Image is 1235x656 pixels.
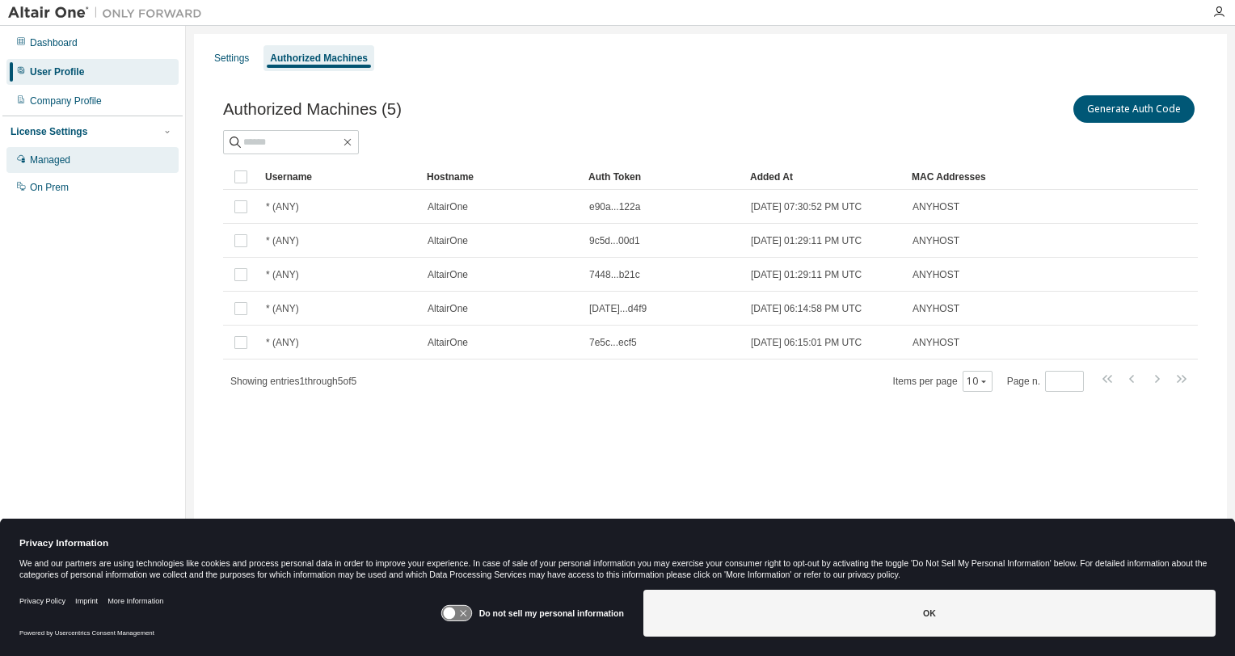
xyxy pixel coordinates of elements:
[1007,371,1084,392] span: Page n.
[266,234,299,247] span: * (ANY)
[30,181,69,194] div: On Prem
[30,153,70,166] div: Managed
[913,234,959,247] span: ANYHOST
[913,302,959,315] span: ANYHOST
[1073,95,1195,123] button: Generate Auth Code
[30,65,84,78] div: User Profile
[428,302,468,315] span: AltairOne
[893,371,993,392] span: Items per page
[751,268,862,281] span: [DATE] 01:29:11 PM UTC
[214,52,249,65] div: Settings
[589,268,640,281] span: 7448...b21c
[913,268,959,281] span: ANYHOST
[751,200,862,213] span: [DATE] 07:30:52 PM UTC
[30,36,78,49] div: Dashboard
[230,376,356,387] span: Showing entries 1 through 5 of 5
[589,302,647,315] span: [DATE]...d4f9
[30,95,102,107] div: Company Profile
[8,5,210,21] img: Altair One
[588,164,737,190] div: Auth Token
[266,200,299,213] span: * (ANY)
[589,336,637,349] span: 7e5c...ecf5
[223,100,402,119] span: Authorized Machines (5)
[589,200,640,213] span: e90a...122a
[589,234,640,247] span: 9c5d...00d1
[751,234,862,247] span: [DATE] 01:29:11 PM UTC
[265,164,414,190] div: Username
[270,52,368,65] div: Authorized Machines
[266,302,299,315] span: * (ANY)
[428,268,468,281] span: AltairOne
[266,336,299,349] span: * (ANY)
[427,164,575,190] div: Hostname
[913,200,959,213] span: ANYHOST
[428,336,468,349] span: AltairOne
[967,375,988,388] button: 10
[750,164,899,190] div: Added At
[751,302,862,315] span: [DATE] 06:14:58 PM UTC
[913,336,959,349] span: ANYHOST
[912,164,1028,190] div: MAC Addresses
[428,234,468,247] span: AltairOne
[751,336,862,349] span: [DATE] 06:15:01 PM UTC
[11,125,87,138] div: License Settings
[266,268,299,281] span: * (ANY)
[428,200,468,213] span: AltairOne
